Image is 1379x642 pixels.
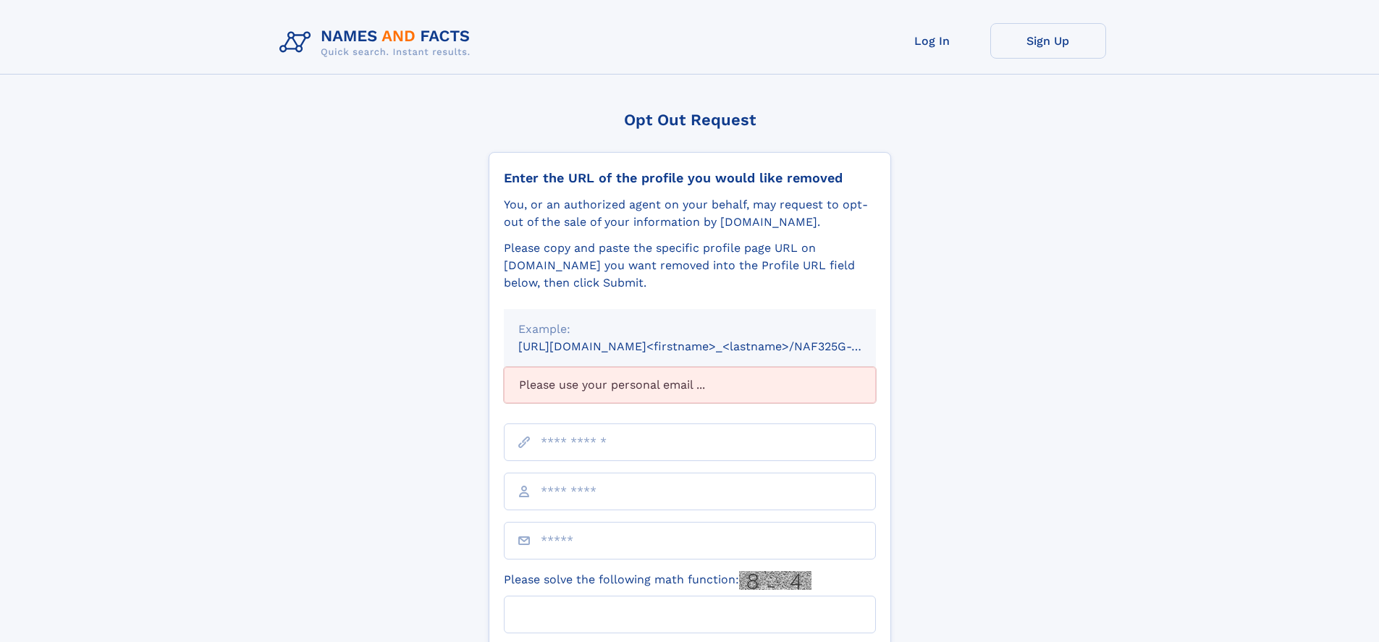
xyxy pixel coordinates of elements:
div: Please copy and paste the specific profile page URL on [DOMAIN_NAME] you want removed into the Pr... [504,240,876,292]
a: Log In [874,23,990,59]
div: Opt Out Request [489,111,891,129]
small: [URL][DOMAIN_NAME]<firstname>_<lastname>/NAF325G-xxxxxxxx [518,339,903,353]
label: Please solve the following math function: [504,571,811,590]
img: Logo Names and Facts [274,23,482,62]
div: Please use your personal email ... [504,367,876,403]
a: Sign Up [990,23,1106,59]
div: Enter the URL of the profile you would like removed [504,170,876,186]
div: Example: [518,321,861,338]
div: You, or an authorized agent on your behalf, may request to opt-out of the sale of your informatio... [504,196,876,231]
